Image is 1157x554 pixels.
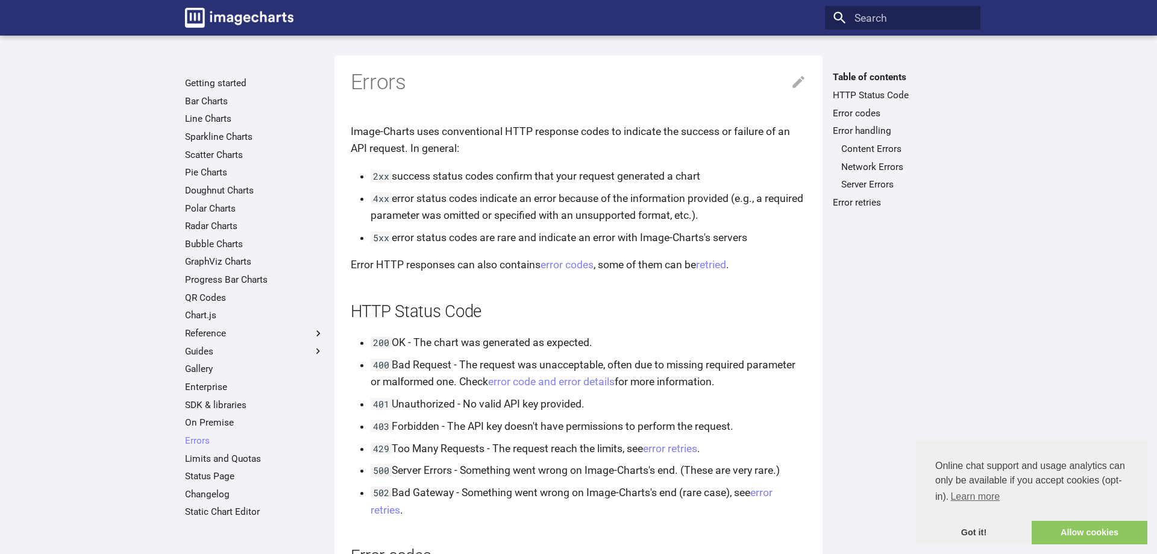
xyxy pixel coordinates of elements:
[825,6,980,30] input: Search
[185,131,324,143] a: Sparkline Charts
[371,170,392,182] code: 2xx
[371,462,807,479] li: Server Errors - Something went wrong on Image-Charts's end. (These are very rare.)
[841,161,973,173] a: Network Errors
[185,184,324,197] a: Doughnut Charts
[371,229,807,246] li: error status codes are rare and indicate an error with Image-Charts's servers
[185,506,324,518] a: Static Chart Editor
[541,259,594,271] a: error codes
[371,420,392,432] code: 403
[916,439,1147,544] div: cookieconsent
[185,238,324,250] a: Bubble Charts
[185,113,324,125] a: Line Charts
[185,274,324,286] a: Progress Bar Charts
[185,327,324,339] label: Reference
[371,486,392,499] code: 502
[371,336,392,348] code: 200
[185,470,324,482] a: Status Page
[371,334,807,351] li: OK - The chart was generated as expected.
[841,143,973,155] a: Content Errors
[371,464,392,476] code: 500
[916,521,1032,545] a: dismiss cookie message
[185,309,324,321] a: Chart.js
[185,149,324,161] a: Scatter Charts
[185,220,324,232] a: Radar Charts
[371,231,392,244] code: 5xx
[1032,521,1147,545] a: allow cookies
[185,95,324,107] a: Bar Charts
[185,203,324,215] a: Polar Charts
[185,345,324,357] label: Guides
[825,71,980,83] label: Table of contents
[185,256,324,268] a: GraphViz Charts
[351,123,807,157] p: Image-Charts uses conventional HTTP response codes to indicate the success or failure of an API r...
[371,442,392,455] code: 429
[833,89,972,101] a: HTTP Status Code
[351,69,807,96] h1: Errors
[371,395,807,412] li: Unauthorized - No valid API key provided.
[371,356,807,390] li: Bad Request - The request was unacceptable, often due to missing required parameter or malformed ...
[185,381,324,393] a: Enterprise
[825,71,980,209] nav: Table of contents
[185,292,324,304] a: QR Codes
[371,440,807,457] li: Too Many Requests - The request reach the limits, see .
[833,107,972,119] a: Error codes
[371,359,392,371] code: 400
[371,398,392,410] code: 401
[371,484,807,518] li: Bad Gateway - Something went wrong on Image-Charts's end (rare case), see .
[185,8,293,28] img: logo
[185,435,324,447] a: Errors
[371,192,392,204] code: 4xx
[833,197,972,209] a: Error retries
[185,417,324,429] a: On Premise
[185,363,324,375] a: Gallery
[185,77,324,89] a: Getting started
[371,486,773,515] a: error retries
[935,459,1128,506] span: Online chat support and usage analytics can only be available if you accept cookies (opt-in).
[696,259,726,271] a: retried
[833,143,972,190] nav: Error handling
[371,418,807,435] li: Forbidden - The API key doesn't have permissions to perform the request.
[948,488,1002,506] a: learn more about cookies
[185,488,324,500] a: Changelog
[371,168,807,184] li: success status codes confirm that your request generated a chart
[351,256,807,273] p: Error HTTP responses can also contains , some of them can be .
[351,300,807,324] h2: HTTP Status Code
[833,125,972,137] a: Error handling
[180,2,299,33] a: Image-Charts documentation
[185,453,324,465] a: Limits and Quotas
[488,376,615,388] a: error code and error details
[643,442,697,455] a: error retries
[841,178,973,190] a: Server Errors
[185,166,324,178] a: Pie Charts
[185,399,324,411] a: SDK & libraries
[371,190,807,224] li: error status codes indicate an error because of the information provided (e.g., a required parame...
